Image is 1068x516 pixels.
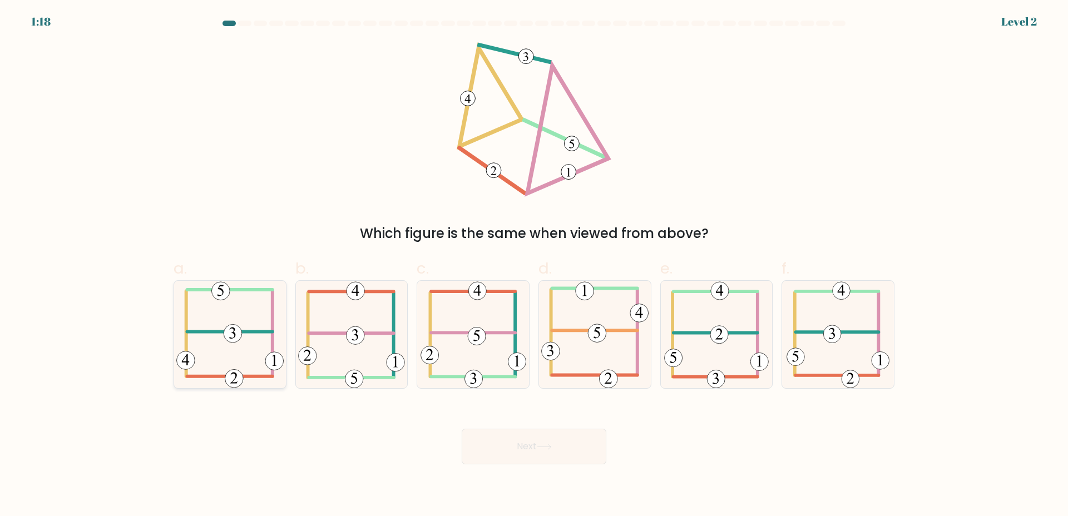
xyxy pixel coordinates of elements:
[174,257,187,279] span: a.
[1001,13,1037,30] div: Level 2
[31,13,51,30] div: 1:18
[462,429,606,464] button: Next
[538,257,552,279] span: d.
[180,224,888,244] div: Which figure is the same when viewed from above?
[660,257,673,279] span: e.
[417,257,429,279] span: c.
[782,257,789,279] span: f.
[295,257,309,279] span: b.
